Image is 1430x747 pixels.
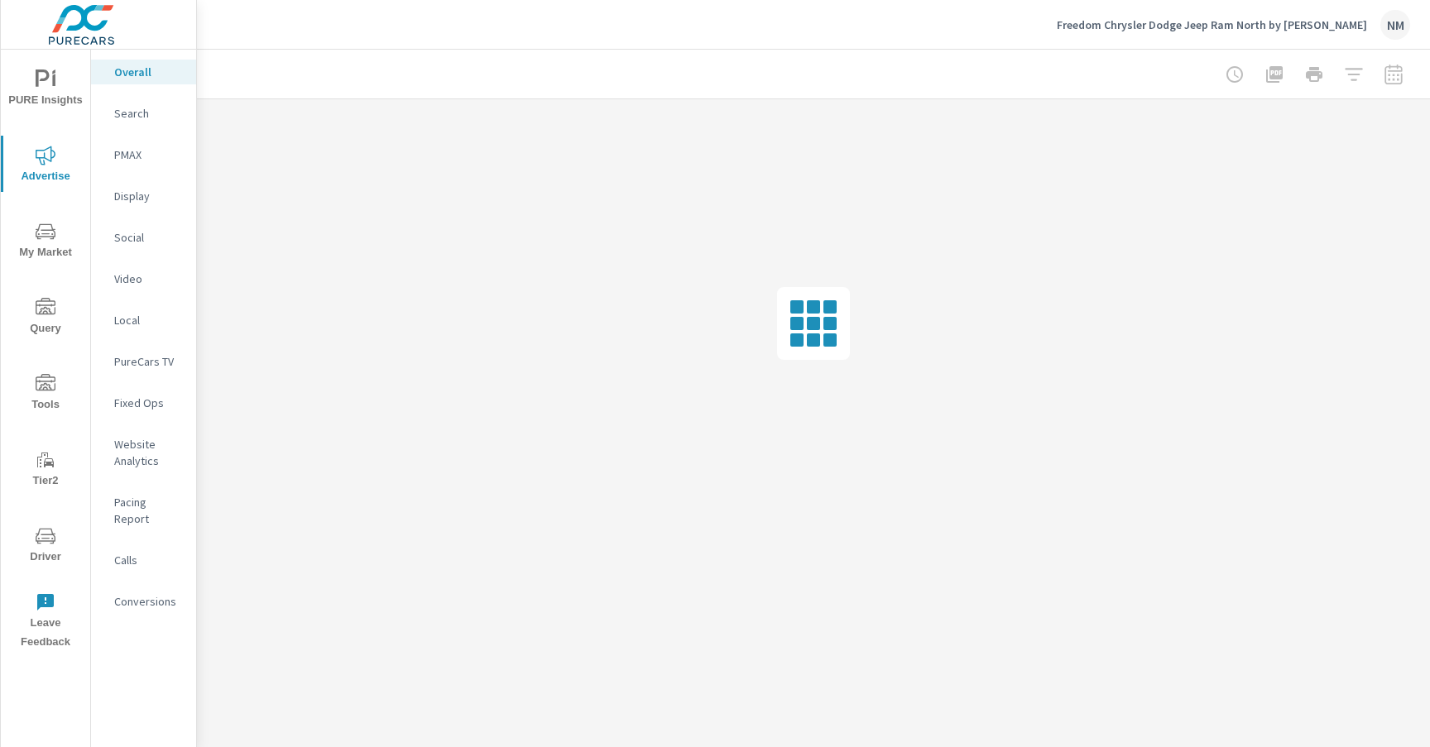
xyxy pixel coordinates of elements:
[114,271,183,287] p: Video
[114,146,183,163] p: PMAX
[6,146,85,186] span: Advertise
[91,308,196,333] div: Local
[91,142,196,167] div: PMAX
[91,225,196,250] div: Social
[6,222,85,262] span: My Market
[114,436,183,469] p: Website Analytics
[114,494,183,527] p: Pacing Report
[91,390,196,415] div: Fixed Ops
[6,592,85,652] span: Leave Feedback
[6,450,85,491] span: Tier2
[91,184,196,208] div: Display
[114,64,183,80] p: Overall
[91,490,196,531] div: Pacing Report
[114,395,183,411] p: Fixed Ops
[91,349,196,374] div: PureCars TV
[114,353,183,370] p: PureCars TV
[114,188,183,204] p: Display
[114,593,183,610] p: Conversions
[1057,17,1367,32] p: Freedom Chrysler Dodge Jeep Ram North by [PERSON_NAME]
[114,105,183,122] p: Search
[1,50,90,658] div: nav menu
[114,552,183,568] p: Calls
[91,60,196,84] div: Overall
[91,548,196,572] div: Calls
[114,312,183,328] p: Local
[6,526,85,567] span: Driver
[6,298,85,338] span: Query
[91,101,196,126] div: Search
[91,266,196,291] div: Video
[6,69,85,110] span: PURE Insights
[1380,10,1410,40] div: NM
[114,229,183,246] p: Social
[6,374,85,414] span: Tools
[91,589,196,614] div: Conversions
[91,432,196,473] div: Website Analytics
